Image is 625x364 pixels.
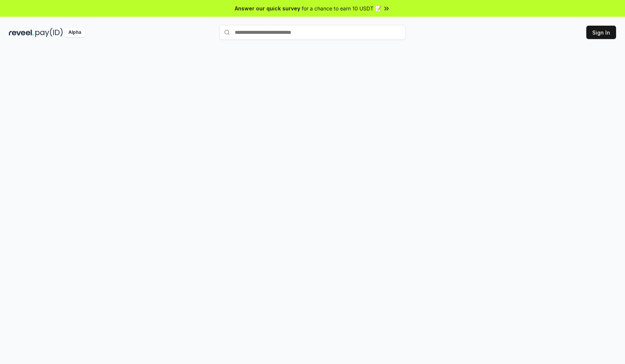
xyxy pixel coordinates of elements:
[235,4,300,12] span: Answer our quick survey
[9,28,34,37] img: reveel_dark
[586,26,616,39] button: Sign In
[35,28,63,37] img: pay_id
[302,4,381,12] span: for a chance to earn 10 USDT 📝
[64,28,85,37] div: Alpha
